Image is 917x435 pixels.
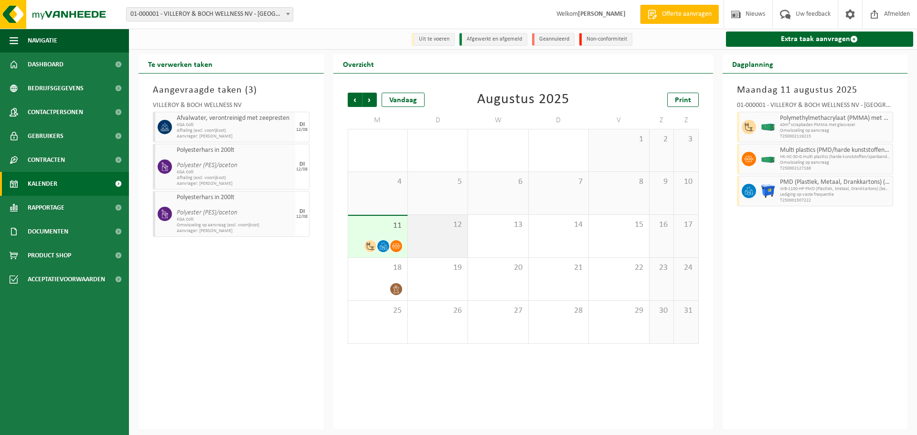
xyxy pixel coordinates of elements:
span: 18 [353,263,403,273]
span: HK-XC-30-G multi plastics (harde kunststoffen/spanbanden/EPS [780,154,891,160]
span: 22 [594,263,644,273]
span: 29 [413,134,463,145]
td: V [589,112,649,129]
li: Non-conformiteit [579,33,632,46]
span: 01-000001 - VILLEROY & BOCH WELLNESS NV - ROESELARE [127,8,293,21]
span: Afvalwater, verontreinigd met zeepresten [177,115,293,122]
div: 01-000001 - VILLEROY & BOCH WELLNESS NV - [GEOGRAPHIC_DATA] [737,102,894,112]
span: Afhaling (excl. voorrijkost) [177,175,293,181]
span: Aanvrager: [PERSON_NAME] [177,228,293,234]
li: Uit te voeren [412,33,455,46]
span: 20 [473,263,523,273]
span: 29 [594,306,644,316]
span: 31 [679,306,693,316]
span: 30 [654,306,669,316]
span: 9 [654,177,669,187]
span: Navigatie [28,29,57,53]
span: 11 [353,221,403,231]
strong: [PERSON_NAME] [578,11,626,18]
img: HK-XC-30-GN-00 [761,156,775,163]
div: DI [299,209,305,214]
span: Contracten [28,148,65,172]
span: 6 [473,177,523,187]
span: KGA Colli [177,170,293,175]
span: 14 [533,220,584,230]
img: WB-1100-HPE-BE-01 [761,184,775,198]
span: Vorige [348,93,362,107]
span: Dashboard [28,53,64,76]
a: Print [667,93,699,107]
span: 2 [654,134,669,145]
td: W [468,112,528,129]
span: 24 [679,263,693,273]
span: 28 [533,306,584,316]
div: VILLEROY & BOCH WELLNESS NV [153,102,309,112]
span: Aanvrager: [PERSON_NAME] [177,181,293,187]
span: Omwisseling op aanvraag [780,160,891,166]
span: 5 [413,177,463,187]
span: 8 [594,177,644,187]
div: 12/08 [296,214,308,219]
div: 12/08 [296,167,308,172]
span: 27 [473,306,523,316]
span: Kalender [28,172,57,196]
span: Polyesterhars in 200lt [177,147,293,154]
span: 40m³ scrapbaden PMMA met glasvezel [780,122,891,128]
li: Geannuleerd [532,33,575,46]
span: Polymethylmethacrylaat (PMMA) met glasvezel [780,115,891,122]
span: KGA Colli [177,217,293,223]
div: DI [299,161,305,167]
span: 31 [533,134,584,145]
div: Augustus 2025 [477,93,569,107]
span: Volgende [363,93,377,107]
span: 4 [353,177,403,187]
span: Rapportage [28,196,64,220]
a: Extra taak aanvragen [726,32,914,47]
span: 10 [679,177,693,187]
span: 30 [473,134,523,145]
span: 15 [594,220,644,230]
span: Multi plastics (PMD/harde kunststoffen/spanbanden/EPS/folie naturel/folie gemengd) [780,147,891,154]
span: Product Shop [28,244,71,267]
td: M [348,112,408,129]
span: Afhaling (excl. voorrijkost) [177,128,293,134]
span: 21 [533,263,584,273]
span: T250001507222 [780,198,891,203]
span: 13 [473,220,523,230]
span: Aanvrager: [PERSON_NAME] [177,134,293,139]
div: 12/08 [296,127,308,132]
span: Offerte aanvragen [660,10,714,19]
h3: Maandag 11 augustus 2025 [737,83,894,97]
i: Polyester (PES)/aceton [177,209,237,216]
span: T250002127188 [780,166,891,171]
h2: Te verwerken taken [139,54,222,73]
span: 12 [413,220,463,230]
span: T250002119215 [780,134,891,139]
h3: Aangevraagde taken ( ) [153,83,309,97]
td: Z [674,112,698,129]
span: 16 [654,220,669,230]
span: 28 [353,134,403,145]
h2: Overzicht [333,54,384,73]
span: 7 [533,177,584,187]
span: 17 [679,220,693,230]
span: Bedrijfsgegevens [28,76,84,100]
span: Contactpersonen [28,100,83,124]
div: DI [299,122,305,127]
span: 1 [594,134,644,145]
span: 26 [413,306,463,316]
span: 19 [413,263,463,273]
span: Polyesterhars in 200lt [177,194,293,202]
span: Omwisseling op aanvraag (excl. voorrijkost) [177,223,293,228]
span: Acceptatievoorwaarden [28,267,105,291]
div: Vandaag [382,93,425,107]
img: HK-XC-40-GN-00 [761,124,775,131]
span: Omwisseling op aanvraag [780,128,891,134]
a: Offerte aanvragen [640,5,719,24]
span: Documenten [28,220,68,244]
span: KGA Colli [177,122,293,128]
span: PMD (Plastiek, Metaal, Drankkartons) (bedrijven) [780,179,891,186]
span: Gebruikers [28,124,64,148]
td: D [529,112,589,129]
span: 01-000001 - VILLEROY & BOCH WELLNESS NV - ROESELARE [126,7,293,21]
